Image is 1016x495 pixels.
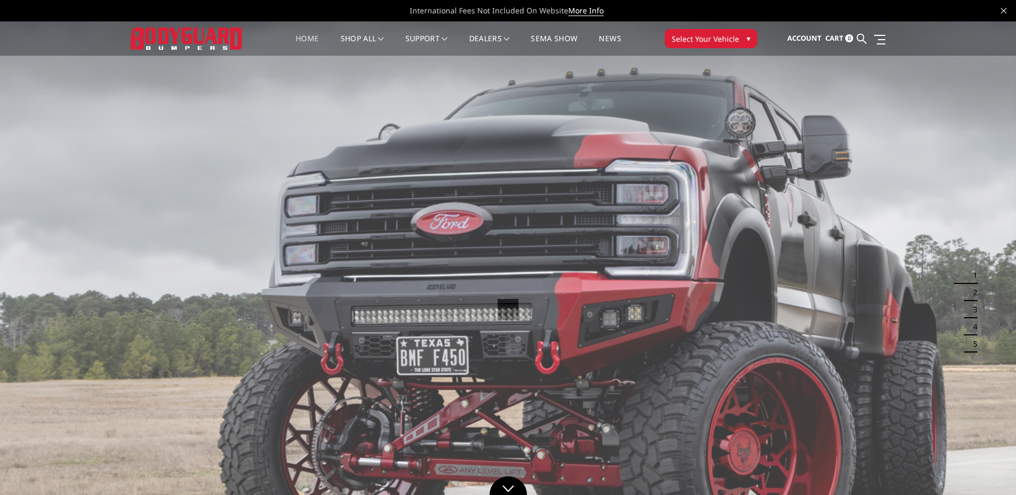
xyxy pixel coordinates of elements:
[967,335,977,352] button: 5 of 5
[531,35,577,56] a: SEMA Show
[825,24,853,53] a: Cart 0
[845,34,853,42] span: 0
[787,24,822,53] a: Account
[967,267,977,284] button: 1 of 5
[825,33,844,43] span: Cart
[490,476,527,495] a: Click to Down
[967,284,977,301] button: 2 of 5
[599,35,621,56] a: News
[131,27,243,49] img: BODYGUARD BUMPERS
[341,35,384,56] a: shop all
[787,33,822,43] span: Account
[405,35,448,56] a: Support
[568,5,604,16] a: More Info
[672,33,739,44] span: Select Your Vehicle
[296,35,319,56] a: Home
[967,318,977,335] button: 4 of 5
[469,35,510,56] a: Dealers
[665,29,757,48] button: Select Your Vehicle
[967,301,977,318] button: 3 of 5
[747,33,750,44] span: ▾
